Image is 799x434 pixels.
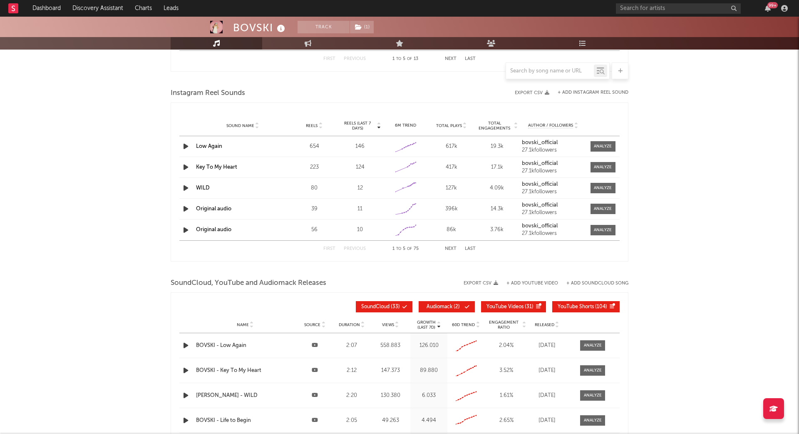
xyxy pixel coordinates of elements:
button: Previous [344,57,366,61]
div: 4.09k [476,184,518,192]
button: Audiomack(2) [419,301,475,312]
span: SoundCloud, YouTube and Audiomack Releases [171,278,326,288]
div: 27.1k followers [522,189,584,195]
span: Total Plays [436,123,462,128]
span: Name [237,322,249,327]
span: YouTube Videos [486,304,524,309]
a: BOVSKI - Low Again [196,342,294,350]
div: 124 [339,163,381,172]
div: 27.1k followers [522,231,584,237]
div: 147.373 [372,367,409,375]
div: 3.76k [476,226,518,234]
strong: bovski_official [522,182,558,187]
div: 223 [293,163,335,172]
div: [DATE] [530,342,563,350]
button: First [323,247,335,251]
button: YouTube Shorts(104) [552,301,620,312]
button: YouTube Videos(31) [481,301,546,312]
button: Previous [344,247,366,251]
a: bovski_official [522,223,584,229]
button: SoundCloud(33) [356,301,412,312]
span: SoundCloud [361,304,390,309]
div: 417k [431,163,472,172]
span: ( 104 ) [558,304,607,309]
div: 12 [339,184,381,192]
div: 617k [431,142,472,151]
span: to [396,57,401,61]
strong: bovski_official [522,223,558,229]
button: Last [465,247,476,251]
span: Audiomack [427,304,452,309]
span: YouTube Shorts [558,304,594,309]
span: to [396,247,401,251]
span: Duration [339,322,360,327]
button: (1) [350,21,374,33]
p: (Last 7d) [417,325,436,330]
div: BOVSKI [233,21,287,35]
div: 10 [339,226,381,234]
div: 19.3k [476,142,518,151]
a: Key To My Heart [196,165,237,170]
span: Views [382,322,394,327]
div: [DATE] [530,367,563,375]
input: Search for artists [616,3,741,14]
div: 27.1k followers [522,168,584,174]
p: Growth [417,320,436,325]
div: 80 [293,184,335,192]
div: 130.380 [372,392,409,400]
span: Engagement Ratio [486,320,521,330]
div: 3.52 % [486,367,526,375]
div: 39 [293,205,335,213]
div: 146 [339,142,381,151]
div: 654 [293,142,335,151]
div: 1 5 75 [382,244,428,254]
div: 396k [431,205,472,213]
button: Next [445,247,457,251]
a: BOVSKI - Key To My Heart [196,367,294,375]
div: 1.61 % [486,392,526,400]
div: 14.3k [476,205,518,213]
div: 127k [431,184,472,192]
div: 27.1k followers [522,210,584,216]
div: 49.263 [372,417,409,425]
strong: bovski_official [522,202,558,208]
div: 99 + [767,2,778,8]
span: ( 33 ) [361,304,400,309]
div: 11 [339,205,381,213]
a: bovski_official [522,202,584,208]
span: of [407,57,412,61]
span: ( 2 ) [424,304,462,309]
button: + Add SoundCloud Song [558,281,628,286]
div: 2:07 [335,342,368,350]
a: bovski_official [522,182,584,187]
div: 17.1k [476,163,518,172]
button: Next [445,57,457,61]
div: 56 [293,226,335,234]
button: Track [298,21,350,33]
div: 2:05 [335,417,368,425]
a: [PERSON_NAME] - WILD [196,392,294,400]
a: WILD [196,185,210,191]
div: 27.1k followers [522,147,584,153]
div: 6M Trend [385,122,427,129]
span: Total Engagements [476,121,513,131]
strong: bovski_official [522,161,558,166]
span: Sound Name [226,123,254,128]
span: Released [535,322,554,327]
button: + Add YouTube Video [506,281,558,286]
span: of [407,247,412,251]
span: Source [304,322,320,327]
button: Export CSV [464,281,498,286]
button: 99+ [765,5,771,12]
div: 2:20 [335,392,368,400]
div: 86k [431,226,472,234]
button: + Add SoundCloud Song [566,281,628,286]
span: Reels [306,123,318,128]
a: bovski_official [522,161,584,167]
button: + Add Instagram Reel Sound [558,90,628,95]
a: BOVSKI - Life to Begin [196,417,294,425]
